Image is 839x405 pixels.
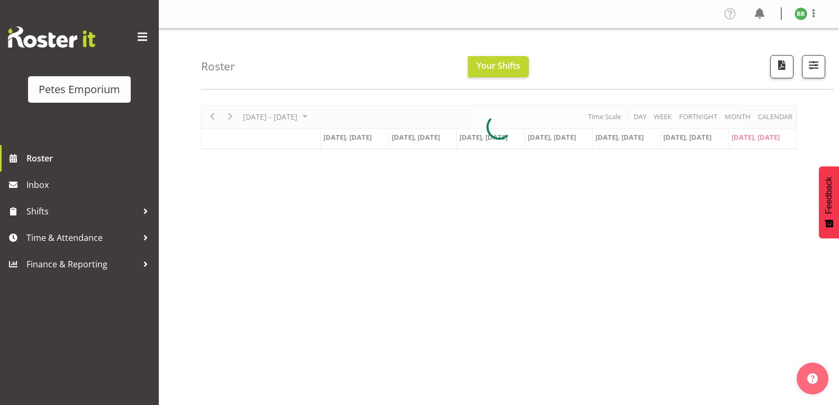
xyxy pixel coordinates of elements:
span: Your Shifts [476,60,520,71]
button: Filter Shifts [802,55,825,78]
button: Feedback - Show survey [819,166,839,238]
img: Rosterit website logo [8,26,95,48]
span: Shifts [26,203,138,219]
span: Inbox [26,177,154,193]
img: help-xxl-2.png [807,373,818,384]
span: Time & Attendance [26,230,138,246]
h4: Roster [201,60,235,73]
button: Your Shifts [468,56,529,77]
img: beena-bist9974.jpg [795,7,807,20]
div: Petes Emporium [39,82,120,97]
button: Download a PDF of the roster according to the set date range. [770,55,793,78]
span: Feedback [824,177,834,214]
span: Finance & Reporting [26,256,138,272]
span: Roster [26,150,154,166]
